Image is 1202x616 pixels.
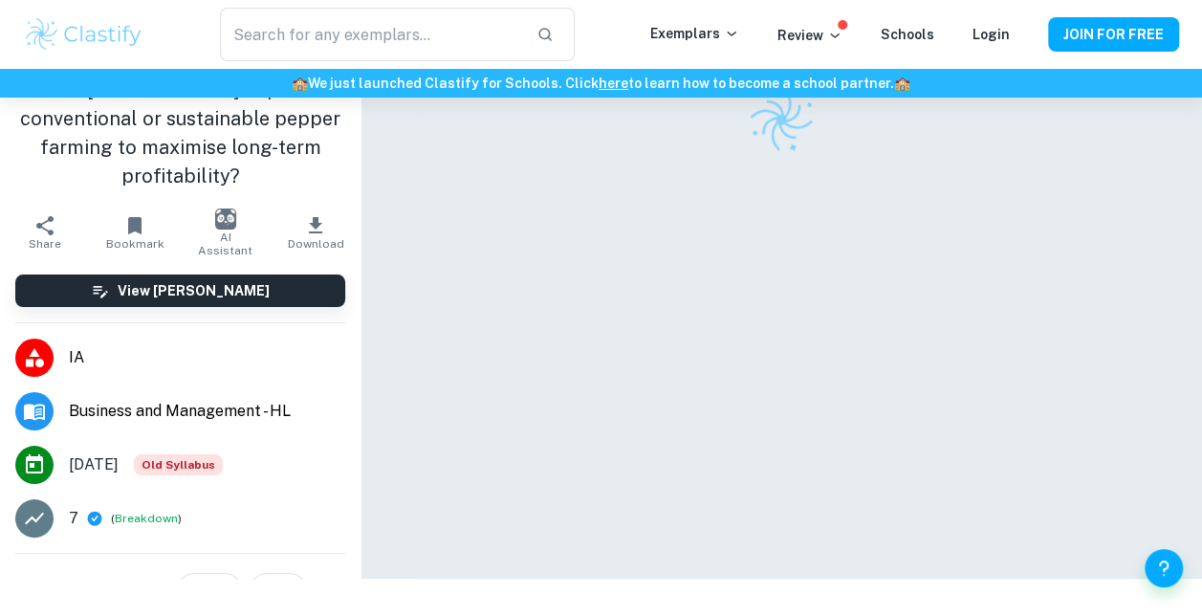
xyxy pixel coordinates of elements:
[251,573,306,604] div: 5
[271,206,361,259] button: Download
[215,209,236,230] img: AI Assistant
[181,206,271,259] button: AI Assistant
[90,206,180,259] button: Bookmark
[55,577,108,600] h6: Like it?
[29,237,61,251] span: Share
[4,73,1198,94] h6: We just launched Clastify for Schools. Click to learn how to become a school partner.
[106,237,164,251] span: Bookmark
[287,237,343,251] span: Download
[220,8,520,61] input: Search for any exemplars...
[69,346,345,369] span: IA
[115,511,178,528] button: Breakdown
[973,27,1010,42] a: Login
[23,15,144,54] img: Clastify logo
[134,454,223,475] span: Old Syllabus
[15,76,345,190] h1: Should [Business' Name] implement conventional or sustainable pepper farming to maximise long-ter...
[111,510,182,528] span: ( )
[650,23,739,44] p: Exemplars
[738,77,824,163] img: Clastify logo
[118,280,270,301] h6: View [PERSON_NAME]
[15,275,345,307] button: View [PERSON_NAME]
[192,231,259,257] span: AI Assistant
[894,76,910,91] span: 🏫
[1048,17,1179,52] button: JOIN FOR FREE
[292,76,308,91] span: 🏫
[69,453,119,476] span: [DATE]
[178,573,241,604] div: 25
[599,76,628,91] a: here
[69,400,345,423] span: Business and Management - HL
[777,25,842,46] p: Review
[134,454,223,475] div: Starting from the May 2024 session, the Business IA requirements have changed. It's OK to refer t...
[881,27,934,42] a: Schools
[69,507,78,530] p: 7
[1145,549,1183,587] button: Help and Feedback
